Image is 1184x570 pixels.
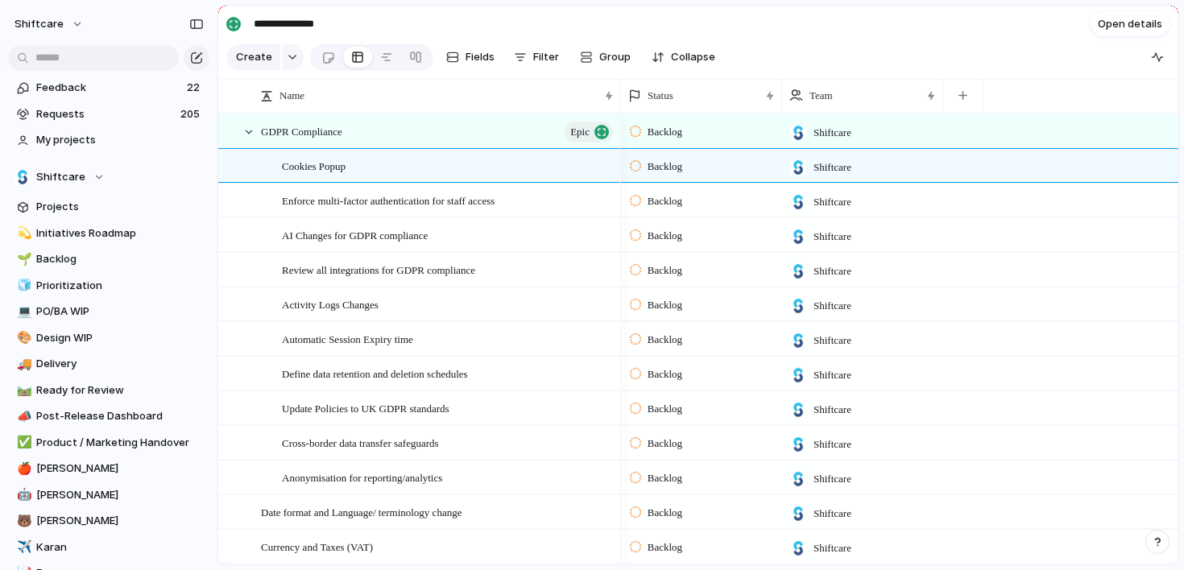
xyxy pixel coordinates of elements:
[8,299,209,324] a: 💻PO/BA WIP
[1090,11,1170,37] button: Open details
[14,225,31,242] button: 💫
[14,330,31,346] button: 🎨
[36,408,204,424] span: Post-Release Dashboard
[599,49,631,65] span: Group
[7,11,92,37] button: shiftcare
[236,49,272,65] span: Create
[14,435,31,451] button: ✅
[36,330,204,346] span: Design WIP
[8,274,209,298] a: 🧊Prioritization
[17,538,28,556] div: ✈️
[226,44,280,70] button: Create
[36,356,204,372] span: Delivery
[36,513,204,529] span: [PERSON_NAME]
[282,468,442,486] span: Anonymisation for reporting/analytics
[282,225,428,244] span: AI Changes for GDPR compliance
[17,381,28,399] div: 🛤️
[645,44,722,70] button: Collapse
[14,461,31,477] button: 🍎
[813,506,851,522] span: Shiftcare
[14,539,31,556] button: ✈️
[36,132,204,148] span: My projects
[36,435,204,451] span: Product / Marketing Handover
[1098,16,1162,32] span: Open details
[261,122,342,140] span: GDPR Compliance
[36,251,204,267] span: Backlog
[14,382,31,399] button: 🛤️
[282,433,439,452] span: Cross-border data transfer safeguards
[466,49,495,65] span: Fields
[17,303,28,321] div: 💻
[17,407,28,426] div: 📣
[36,382,204,399] span: Ready for Review
[8,456,209,481] a: 🍎[PERSON_NAME]
[36,304,204,320] span: PO/BA WIP
[36,225,204,242] span: Initiatives Roadmap
[17,328,28,347] div: 🎨
[36,169,85,185] span: Shiftcare
[14,513,31,529] button: 🐻
[14,251,31,267] button: 🌱
[17,276,28,295] div: 🧊
[17,485,28,504] div: 🤖
[8,483,209,507] a: 🤖[PERSON_NAME]
[14,408,31,424] button: 📣
[813,540,851,556] span: Shiftcare
[36,539,204,556] span: Karan
[261,502,462,521] span: Date format and Language/ terminology change
[282,399,449,417] span: Update Policies to UK GDPR standards
[14,304,31,320] button: 💻
[282,329,413,348] span: Automatic Session Expiry time
[8,102,209,126] a: Requests205
[36,106,176,122] span: Requests
[648,505,682,521] span: Backlog
[671,49,715,65] span: Collapse
[17,460,28,478] div: 🍎
[14,278,31,294] button: 🧊
[282,295,379,313] span: Activity Logs Changes
[8,352,209,376] a: 🚚Delivery
[36,278,204,294] span: Prioritization
[180,106,203,122] span: 205
[36,199,204,215] span: Projects
[17,250,28,269] div: 🌱
[8,76,209,100] a: Feedback22
[36,80,182,96] span: Feedback
[279,88,304,104] span: Name
[8,326,209,350] a: 🎨Design WIP
[282,156,346,175] span: Cookies Popup
[187,80,203,96] span: 22
[8,247,209,271] a: 🌱Backlog
[8,404,209,428] a: 📣Post-Release Dashboard
[261,537,373,556] span: Currency and Taxes (VAT)
[8,431,209,455] a: ✅Product / Marketing Handover
[8,221,209,246] a: 💫Initiatives Roadmap
[572,44,639,70] button: Group
[282,364,468,382] span: Define data retention and deletion schedules
[17,224,28,242] div: 💫
[8,128,209,152] a: My projects
[533,49,559,65] span: Filter
[17,355,28,374] div: 🚚
[8,378,209,403] a: 🛤️Ready for Review
[8,195,209,219] a: Projects
[14,356,31,372] button: 🚚
[8,535,209,560] a: ✈️Karan
[8,509,209,533] div: 🐻[PERSON_NAME]
[8,165,209,189] button: Shiftcare
[440,44,501,70] button: Fields
[36,461,204,477] span: [PERSON_NAME]
[36,487,204,503] span: [PERSON_NAME]
[17,433,28,452] div: ✅
[14,16,64,32] span: shiftcare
